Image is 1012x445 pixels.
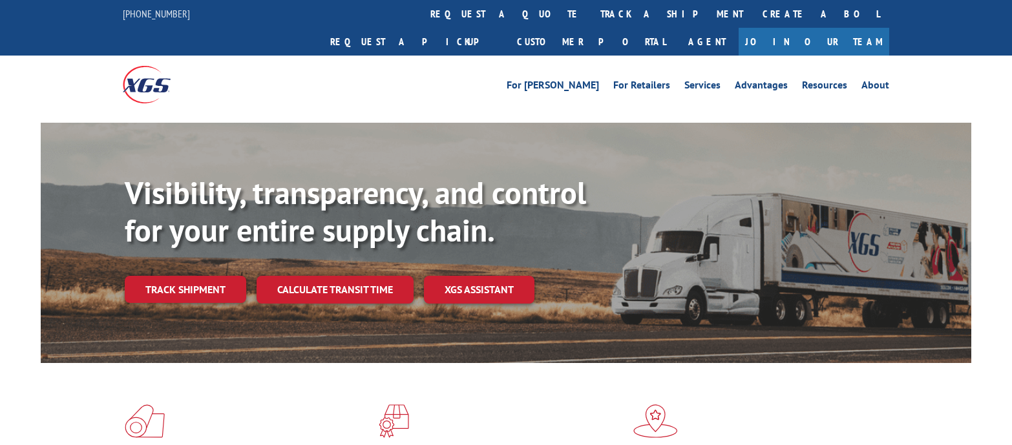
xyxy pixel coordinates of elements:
[123,7,190,20] a: [PHONE_NUMBER]
[633,404,678,438] img: xgs-icon-flagship-distribution-model-red
[675,28,739,56] a: Agent
[257,276,414,304] a: Calculate transit time
[424,276,534,304] a: XGS ASSISTANT
[507,28,675,56] a: Customer Portal
[861,80,889,94] a: About
[613,80,670,94] a: For Retailers
[379,404,409,438] img: xgs-icon-focused-on-flooring-red
[802,80,847,94] a: Resources
[684,80,721,94] a: Services
[125,172,586,250] b: Visibility, transparency, and control for your entire supply chain.
[125,404,165,438] img: xgs-icon-total-supply-chain-intelligence-red
[321,28,507,56] a: Request a pickup
[735,80,788,94] a: Advantages
[739,28,889,56] a: Join Our Team
[507,80,599,94] a: For [PERSON_NAME]
[125,276,246,303] a: Track shipment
